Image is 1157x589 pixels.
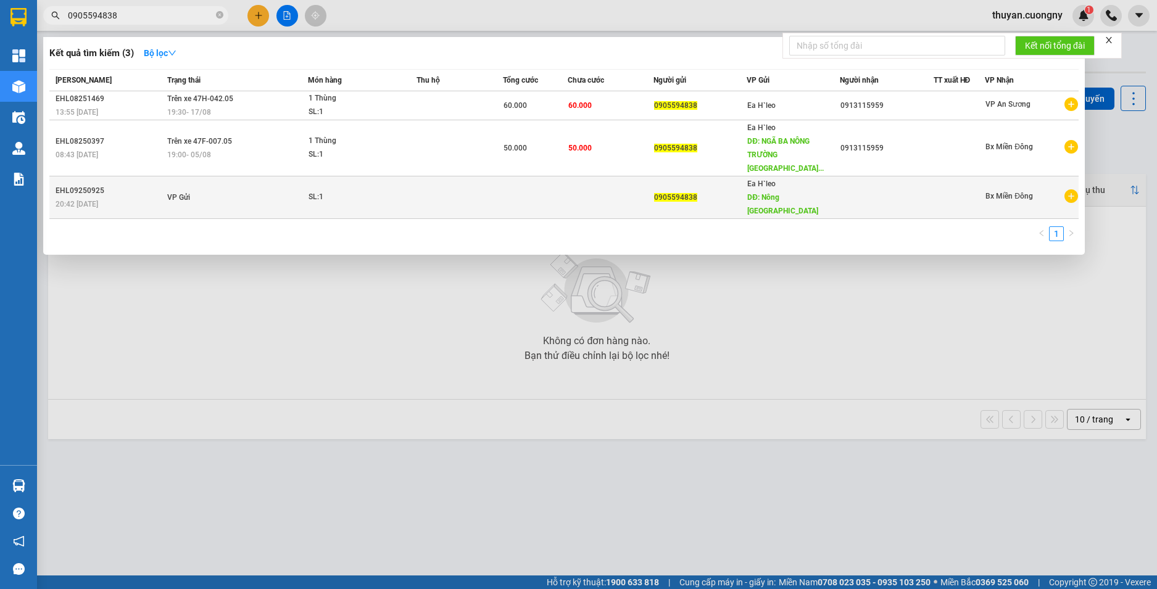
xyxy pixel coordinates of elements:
[747,179,776,188] span: Ea H`leo
[10,8,27,27] img: logo-vxr
[1049,226,1064,241] li: 1
[747,76,769,84] span: VP Gửi
[840,76,879,84] span: Người nhận
[56,184,164,197] div: EHL09250925
[216,11,223,19] span: close-circle
[985,100,1031,109] span: VP An Sương
[504,144,527,152] span: 50.000
[654,144,697,152] span: 0905594838
[747,123,776,132] span: Ea H`leo
[167,193,190,202] span: VP Gửi
[1064,226,1079,241] li: Next Page
[654,101,697,110] span: 0905594838
[56,108,98,117] span: 13:55 [DATE]
[934,76,971,84] span: TT xuất HĐ
[51,11,60,20] span: search
[1050,227,1063,241] a: 1
[308,76,342,84] span: Món hàng
[12,479,25,492] img: warehouse-icon
[985,192,1033,200] span: Bx Miền Đông
[747,193,818,215] span: DĐ: Nông [GEOGRAPHIC_DATA]
[168,49,176,57] span: down
[1064,226,1079,241] button: right
[1034,226,1049,241] button: left
[653,76,686,84] span: Người gửi
[49,47,134,60] h3: Kết quả tìm kiếm ( 3 )
[56,93,164,105] div: EHL08251469
[1038,229,1045,237] span: left
[503,76,538,84] span: Tổng cước
[1034,226,1049,241] li: Previous Page
[840,99,932,112] div: 0913115959
[504,101,527,110] span: 60.000
[1015,36,1095,56] button: Kết nối tổng đài
[68,9,214,22] input: Tìm tên, số ĐT hoặc mã đơn
[309,92,401,105] div: 1 Thùng
[309,105,401,119] div: SL: 1
[985,76,1014,84] span: VP Nhận
[12,142,25,155] img: warehouse-icon
[167,94,233,103] span: Trên xe 47H-042.05
[417,76,440,84] span: Thu hộ
[167,76,201,84] span: Trạng thái
[1064,97,1078,111] span: plus-circle
[985,142,1033,151] span: Bx Miền Đông
[309,191,401,204] div: SL: 1
[1025,39,1085,52] span: Kết nối tổng đài
[56,150,98,159] span: 08:43 [DATE]
[309,134,401,148] div: 1 Thùng
[56,200,98,208] span: 20:42 [DATE]
[13,563,25,575] span: message
[144,48,176,58] strong: Bộ lọc
[12,80,25,93] img: warehouse-icon
[167,108,211,117] span: 19:30 - 17/08
[654,193,697,202] span: 0905594838
[216,10,223,22] span: close-circle
[56,76,112,84] span: [PERSON_NAME]
[13,535,25,547] span: notification
[1064,189,1078,203] span: plus-circle
[568,101,592,110] span: 60.000
[309,148,401,162] div: SL: 1
[13,508,25,519] span: question-circle
[568,144,592,152] span: 50.000
[56,135,164,148] div: EHL08250397
[134,43,186,63] button: Bộ lọcdown
[840,142,932,155] div: 0913115959
[568,76,604,84] span: Chưa cước
[1105,36,1113,44] span: close
[12,49,25,62] img: dashboard-icon
[167,137,232,146] span: Trên xe 47F-007.05
[167,150,211,159] span: 19:00 - 05/08
[789,36,1005,56] input: Nhập số tổng đài
[12,173,25,186] img: solution-icon
[747,137,824,173] span: DĐ: NGÃ BA NÔNG TRƯỜNG [GEOGRAPHIC_DATA]...
[1068,229,1075,237] span: right
[747,101,776,110] span: Ea H`leo
[1064,140,1078,154] span: plus-circle
[12,111,25,124] img: warehouse-icon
